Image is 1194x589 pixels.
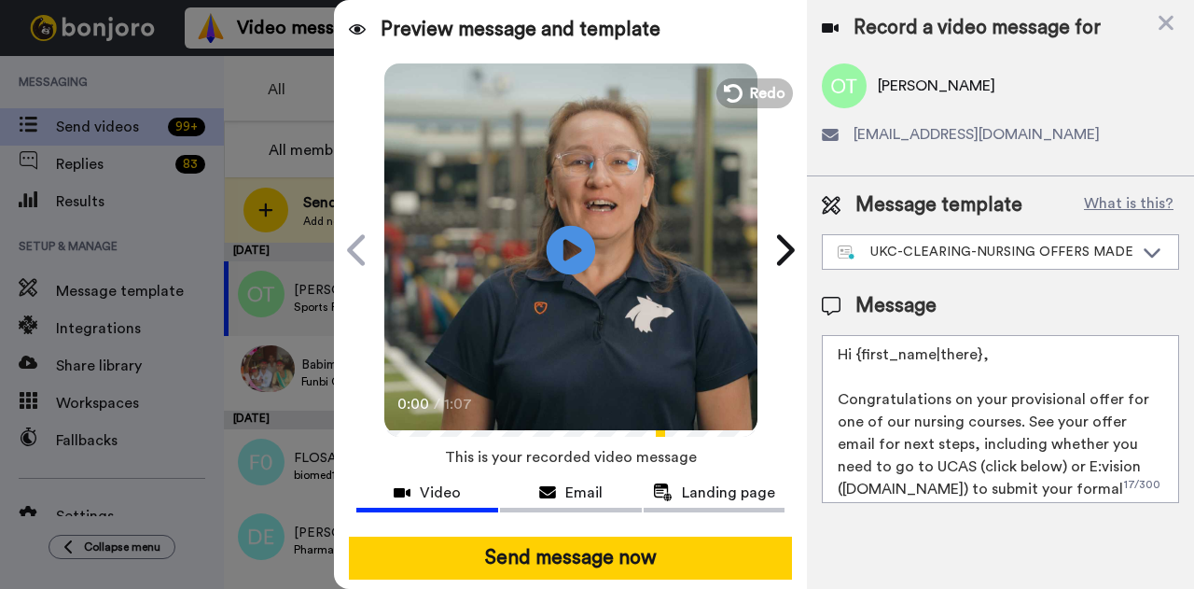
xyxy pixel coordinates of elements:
[854,123,1100,146] span: [EMAIL_ADDRESS][DOMAIN_NAME]
[420,482,461,504] span: Video
[445,437,697,478] span: This is your recorded video message
[565,482,603,504] span: Email
[349,537,792,580] button: Send message now
[838,243,1133,261] div: UKC-CLEARING-NURSING OFFERS MADE
[397,393,430,415] span: 0:00
[682,482,775,504] span: Landing page
[444,393,477,415] span: 1:07
[855,292,937,320] span: Message
[434,393,440,415] span: /
[855,191,1022,219] span: Message template
[1078,191,1179,219] button: What is this?
[838,245,855,260] img: nextgen-template.svg
[822,335,1179,503] textarea: Hi {first_name|there}, Congratulations on your provisional offer for one of our nursing courses. ...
